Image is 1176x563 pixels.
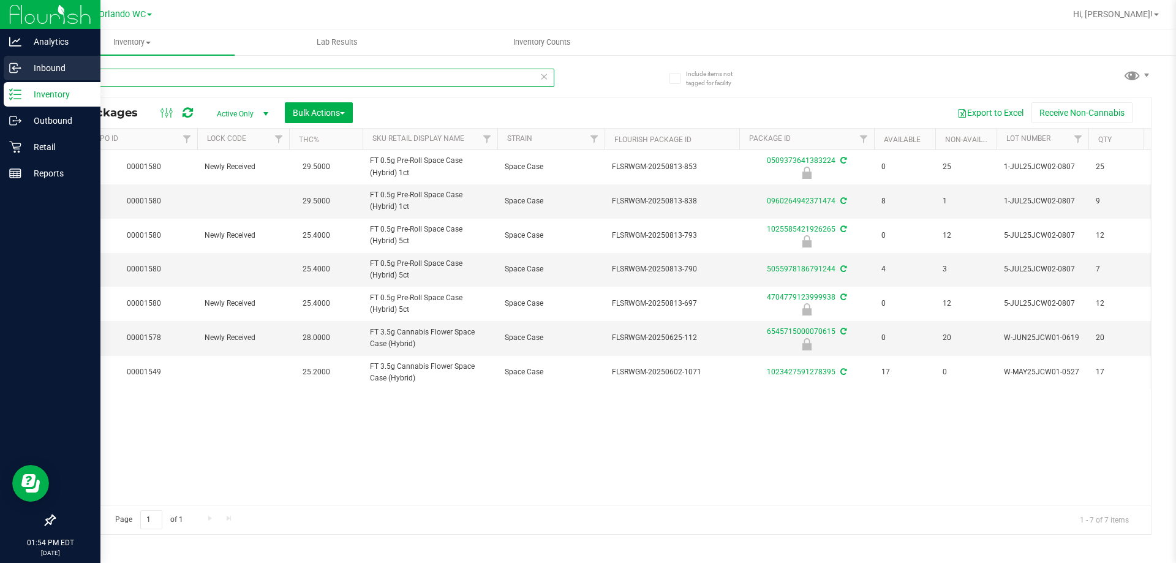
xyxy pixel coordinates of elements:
[1096,195,1142,207] span: 9
[21,166,95,181] p: Reports
[839,156,846,165] span: Sync from Compliance System
[737,303,876,316] div: Newly Received
[884,135,921,144] a: Available
[767,368,835,376] a: 1023427591278395
[1004,263,1081,275] span: 5-JUL25JCW02-0807
[1096,230,1142,241] span: 12
[127,197,161,205] a: 00001580
[127,368,161,376] a: 00001549
[205,230,282,241] span: Newly Received
[767,156,835,165] a: 0509373641383224
[505,366,597,378] span: Space Case
[943,263,989,275] span: 3
[1031,102,1133,123] button: Receive Non-Cannabis
[370,292,490,316] span: FT 0.5g Pre-Roll Space Case (Hybrid) 5ct
[370,155,490,178] span: FT 0.5g Pre-Roll Space Case (Hybrid) 1ct
[612,195,732,207] span: FLSRWGM-20250813-838
[29,37,235,48] span: Inventory
[370,327,490,350] span: FT 3.5g Cannabis Flower Space Case (Hybrid)
[612,161,732,173] span: FLSRWGM-20250813-853
[296,192,336,210] span: 29.5000
[29,29,235,55] a: Inventory
[943,161,989,173] span: 25
[12,465,49,502] iframe: Resource center
[881,332,928,344] span: 0
[1004,298,1081,309] span: 5-JUL25JCW02-0807
[1004,161,1081,173] span: 1-JUL25JCW02-0807
[943,195,989,207] span: 1
[370,224,490,247] span: FT 0.5g Pre-Roll Space Case (Hybrid) 5ct
[767,225,835,233] a: 1025585421926265
[1096,366,1142,378] span: 17
[839,197,846,205] span: Sync from Compliance System
[296,227,336,244] span: 25.4000
[881,161,928,173] span: 0
[177,129,197,149] a: Filter
[737,235,876,247] div: Newly Received
[370,361,490,384] span: FT 3.5g Cannabis Flower Space Case (Hybrid)
[235,29,440,55] a: Lab Results
[881,366,928,378] span: 17
[296,295,336,312] span: 25.4000
[205,298,282,309] span: Newly Received
[6,548,95,557] p: [DATE]
[6,537,95,548] p: 01:54 PM EDT
[1096,332,1142,344] span: 20
[99,9,146,20] span: Orlando WC
[505,263,597,275] span: Space Case
[285,102,353,123] button: Bulk Actions
[296,363,336,381] span: 25.2000
[612,263,732,275] span: FLSRWGM-20250813-790
[9,167,21,179] inline-svg: Reports
[9,62,21,74] inline-svg: Inbound
[584,129,605,149] a: Filter
[477,129,497,149] a: Filter
[207,134,246,143] a: Lock Code
[737,338,876,350] div: Newly Received
[767,197,835,205] a: 0960264942371474
[100,134,118,143] a: PO ID
[21,113,95,128] p: Outbound
[296,158,336,176] span: 29.5000
[1096,263,1142,275] span: 7
[1004,366,1081,378] span: W-MAY25JCW01-0527
[9,115,21,127] inline-svg: Outbound
[881,195,928,207] span: 8
[1004,195,1081,207] span: 1-JUL25JCW02-0807
[370,189,490,213] span: FT 0.5g Pre-Roll Space Case (Hybrid) 1ct
[296,329,336,347] span: 28.0000
[21,34,95,49] p: Analytics
[767,327,835,336] a: 6545715000070615
[767,293,835,301] a: 4704779123999938
[127,265,161,273] a: 00001580
[614,135,692,144] a: Flourish Package ID
[737,167,876,179] div: Newly Received
[299,135,319,144] a: THC%
[54,69,554,87] input: Search Package ID, Item Name, SKU, Lot or Part Number...
[127,231,161,240] a: 00001580
[839,265,846,273] span: Sync from Compliance System
[505,298,597,309] span: Space Case
[943,298,989,309] span: 12
[839,368,846,376] span: Sync from Compliance System
[1006,134,1050,143] a: Lot Number
[839,293,846,301] span: Sync from Compliance System
[127,299,161,308] a: 00001580
[505,161,597,173] span: Space Case
[1098,135,1112,144] a: Qty
[612,366,732,378] span: FLSRWGM-20250602-1071
[854,129,874,149] a: Filter
[300,37,374,48] span: Lab Results
[296,260,336,278] span: 25.4000
[370,258,490,281] span: FT 0.5g Pre-Roll Space Case (Hybrid) 5ct
[767,265,835,273] a: 5055978186791244
[1004,230,1081,241] span: 5-JUL25JCW02-0807
[293,108,345,118] span: Bulk Actions
[686,69,747,88] span: Include items not tagged for facility
[1070,510,1139,529] span: 1 - 7 of 7 items
[9,88,21,100] inline-svg: Inventory
[749,134,791,143] a: Package ID
[1068,129,1088,149] a: Filter
[612,230,732,241] span: FLSRWGM-20250813-793
[839,225,846,233] span: Sync from Compliance System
